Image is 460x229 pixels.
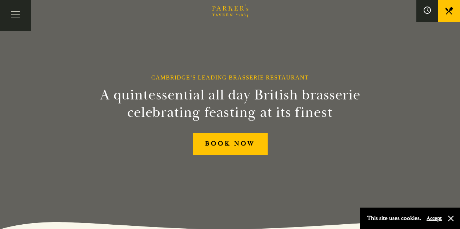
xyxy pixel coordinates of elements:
[151,74,309,81] h1: Cambridge’s Leading Brasserie Restaurant
[193,133,268,155] a: BOOK NOW
[427,215,442,222] button: Accept
[367,213,421,224] p: This site uses cookies.
[447,215,455,222] button: Close and accept
[64,86,396,121] h2: A quintessential all day British brasserie celebrating feasting at its finest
